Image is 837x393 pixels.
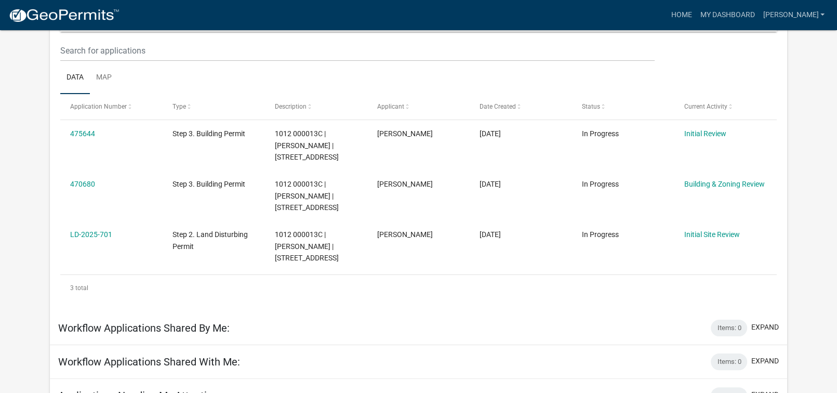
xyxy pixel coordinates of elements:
span: Current Activity [684,103,727,110]
span: In Progress [582,180,619,188]
button: expand [751,322,779,333]
span: 09/09/2025 [480,129,501,138]
span: 08/28/2025 [480,180,501,188]
div: Items: 0 [711,320,747,336]
span: Ronald W [377,230,433,239]
span: 1012 000013C | HIXSON RONALD W | 1183 STATE LINE RD N [275,129,339,162]
button: expand [751,356,779,366]
span: Date Created [480,103,516,110]
span: Ronald W [377,129,433,138]
a: LD-2025-701 [70,230,112,239]
a: Initial Review [684,129,726,138]
span: 08/28/2025 [480,230,501,239]
a: Initial Site Review [684,230,740,239]
h5: Workflow Applications Shared With Me: [58,356,240,368]
span: Application Number [70,103,127,110]
a: Map [90,61,118,95]
datatable-header-cell: Type [163,94,265,119]
datatable-header-cell: Date Created [470,94,572,119]
h5: Workflow Applications Shared By Me: [58,322,230,334]
datatable-header-cell: Description [265,94,367,119]
datatable-header-cell: Current Activity [674,94,777,119]
span: Description [275,103,307,110]
span: In Progress [582,129,619,138]
a: [PERSON_NAME] [759,5,829,25]
span: Step 2. Land Disturbing Permit [172,230,248,251]
a: Building & Zoning Review [684,180,765,188]
datatable-header-cell: Status [572,94,674,119]
span: Ronald W [377,180,433,188]
a: Home [667,5,696,25]
span: 1012 000013C | HIXSON RONALD W | 1183 STATE LINE RD N [275,230,339,263]
div: 3 total [60,275,777,301]
span: Applicant [377,103,404,110]
a: Data [60,61,90,95]
a: 475644 [70,129,95,138]
datatable-header-cell: Applicant [367,94,470,119]
span: 1012 000013C | HIXSON RONALD W | 1183 STATE LINE RD N [275,180,339,212]
span: Step 3. Building Permit [172,129,245,138]
span: In Progress [582,230,619,239]
span: Status [582,103,600,110]
span: Type [172,103,186,110]
a: My Dashboard [696,5,759,25]
div: Items: 0 [711,353,747,370]
datatable-header-cell: Application Number [60,94,163,119]
span: Step 3. Building Permit [172,180,245,188]
input: Search for applications [60,40,655,61]
a: 470680 [70,180,95,188]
